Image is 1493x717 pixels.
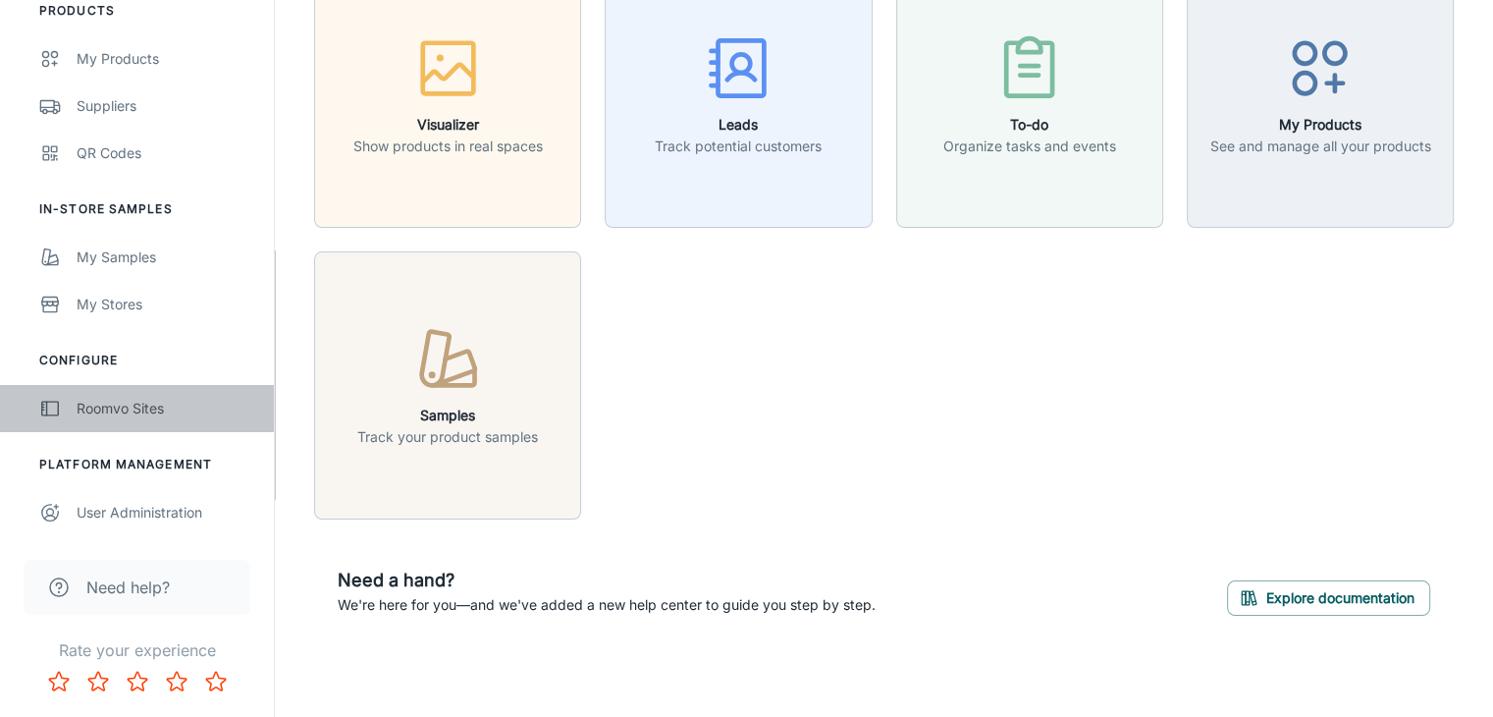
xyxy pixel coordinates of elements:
h6: To-do [943,114,1116,136]
button: Rate 1 star [39,662,79,701]
a: LeadsTrack potential customers [605,83,872,103]
button: Rate 5 star [196,662,236,701]
a: Explore documentation [1227,586,1430,606]
p: Organize tasks and events [943,136,1116,157]
button: Rate 2 star [79,662,118,701]
h6: Need a hand? [338,567,876,594]
a: To-doOrganize tasks and events [896,83,1163,103]
div: Suppliers [77,95,254,117]
div: My Products [77,48,254,70]
h6: Leads [655,114,822,136]
div: Roomvo Sites [77,398,254,419]
p: Track your product samples [357,426,538,448]
button: SamplesTrack your product samples [314,251,581,519]
h6: Visualizer [353,114,543,136]
a: SamplesTrack your product samples [314,374,581,394]
p: We're here for you—and we've added a new help center to guide you step by step. [338,594,876,616]
button: Rate 4 star [157,662,196,701]
h6: Samples [357,405,538,426]
div: User Administration [77,502,254,524]
p: Track potential customers [655,136,822,157]
span: Need help? [86,576,170,599]
p: Rate your experience [16,638,258,662]
div: My Stores [77,294,254,315]
h6: My Products [1209,114,1430,136]
div: My Samples [77,247,254,268]
a: My ProductsSee and manage all your products [1187,83,1454,103]
p: Show products in real spaces [353,136,543,157]
div: QR Codes [77,142,254,164]
p: See and manage all your products [1209,136,1430,157]
button: Explore documentation [1227,580,1430,616]
button: Rate 3 star [118,662,157,701]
